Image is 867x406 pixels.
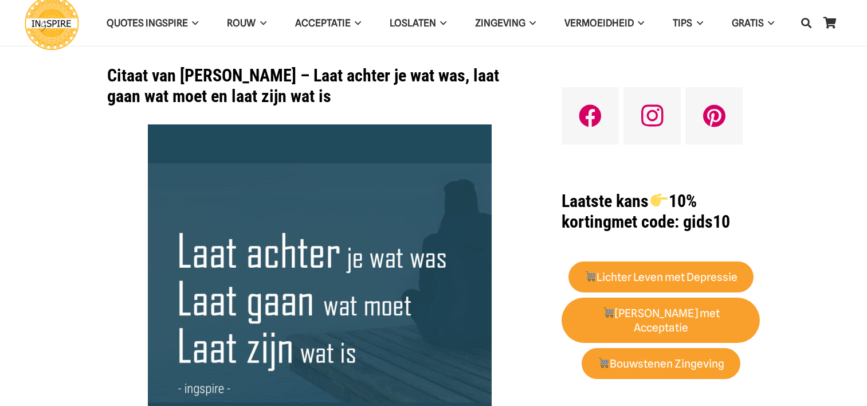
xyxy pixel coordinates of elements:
[598,357,609,368] img: 🛒
[562,191,696,232] strong: Laatste kans 10% korting
[107,65,533,107] h1: Citaat van [PERSON_NAME] – Laat achter je wat was, laat gaan wat moet en laat zijn wat is
[692,9,703,37] span: TIPS Menu
[562,87,619,145] a: Facebook
[673,17,692,29] span: TIPS
[562,191,760,232] h1: met code: gids10
[351,9,361,37] span: Acceptatie Menu
[650,192,668,209] img: 👉
[227,17,256,29] span: ROUW
[188,9,198,37] span: QUOTES INGSPIRE Menu
[92,9,213,38] a: QUOTES INGSPIREQUOTES INGSPIRE Menu
[525,9,536,37] span: Zingeving Menu
[375,9,461,38] a: LoslatenLoslaten Menu
[461,9,550,38] a: ZingevingZingeving Menu
[582,348,740,380] a: 🛒Bouwstenen Zingeving
[764,9,774,37] span: GRATIS Menu
[436,9,446,37] span: Loslaten Menu
[658,9,717,38] a: TIPSTIPS Menu
[732,17,764,29] span: GRATIS
[213,9,280,38] a: ROUWROUW Menu
[598,357,725,370] strong: Bouwstenen Zingeving
[475,17,525,29] span: Zingeving
[568,261,754,293] a: 🛒Lichter Leven met Depressie
[685,87,743,145] a: Pinterest
[795,9,818,37] a: Zoeken
[550,9,658,38] a: VERMOEIDHEIDVERMOEIDHEID Menu
[390,17,436,29] span: Loslaten
[603,307,614,318] img: 🛒
[107,17,188,29] span: QUOTES INGSPIRE
[717,9,788,38] a: GRATISGRATIS Menu
[281,9,375,38] a: AcceptatieAcceptatie Menu
[634,9,644,37] span: VERMOEIDHEID Menu
[562,298,760,343] a: 🛒[PERSON_NAME] met Acceptatie
[623,87,681,145] a: Instagram
[256,9,266,37] span: ROUW Menu
[584,271,738,284] strong: Lichter Leven met Depressie
[295,17,351,29] span: Acceptatie
[564,17,634,29] span: VERMOEIDHEID
[602,307,720,334] strong: [PERSON_NAME] met Acceptatie
[585,271,596,282] img: 🛒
